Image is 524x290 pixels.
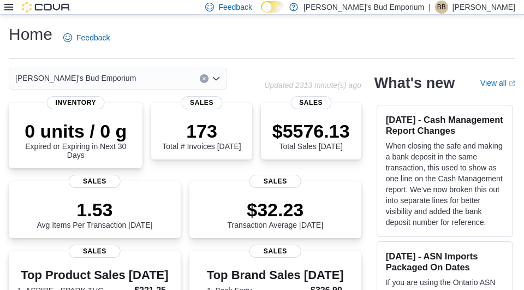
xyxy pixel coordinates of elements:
h3: [DATE] - ASN Imports Packaged On Dates [386,251,504,273]
span: Sales [249,175,301,188]
p: $5576.13 [272,120,350,142]
span: Sales [181,96,222,109]
span: Sales [69,245,120,258]
a: Feedback [59,27,114,49]
img: Cova [22,2,71,13]
span: BB [437,1,446,14]
span: Feedback [218,2,252,13]
h3: Top Brand Sales [DATE] [207,269,344,282]
button: Open list of options [212,74,221,83]
span: Sales [290,96,331,109]
h3: [DATE] - Cash Management Report Changes [386,114,504,136]
p: 173 [162,120,241,142]
div: Avg Items Per Transaction [DATE] [37,199,152,229]
p: [PERSON_NAME]'s Bud Emporium [303,1,424,14]
div: Total # Invoices [DATE] [162,120,241,151]
div: Total Sales [DATE] [272,120,350,151]
input: Dark Mode [261,1,284,13]
svg: External link [509,80,515,87]
button: Clear input [200,74,209,83]
h2: What's new [374,74,455,92]
p: [PERSON_NAME] [452,1,515,14]
p: 1.53 [37,199,152,221]
h3: Top Product Sales [DATE] [17,269,172,282]
span: Sales [69,175,120,188]
div: Transaction Average [DATE] [227,199,323,229]
span: [PERSON_NAME]'s Bud Emporium [15,72,136,85]
span: Sales [249,245,301,258]
h1: Home [9,23,52,45]
p: When closing the safe and making a bank deposit in the same transaction, this used to show as one... [386,140,504,228]
div: Brandon Babineau [435,1,448,14]
p: | [428,1,431,14]
p: $32.23 [227,199,323,221]
a: View allExternal link [480,79,515,87]
span: Inventory [46,96,105,109]
p: 0 units / 0 g [17,120,134,142]
span: Feedback [76,32,110,43]
p: Updated 2313 minute(s) ago [264,81,361,90]
div: Expired or Expiring in Next 30 Days [17,120,134,159]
